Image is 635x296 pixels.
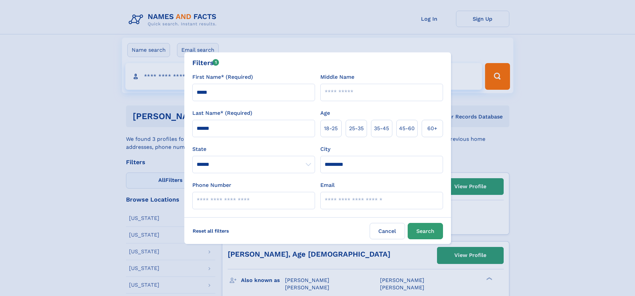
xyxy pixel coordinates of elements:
label: Email [320,181,335,189]
label: Middle Name [320,73,354,81]
span: 45‑60 [399,124,415,132]
button: Search [408,223,443,239]
span: 60+ [427,124,437,132]
label: State [192,145,315,153]
label: Cancel [370,223,405,239]
label: Last Name* (Required) [192,109,252,117]
span: 35‑45 [374,124,389,132]
label: Reset all filters [188,223,233,239]
span: 25‑35 [349,124,364,132]
span: 18‑25 [324,124,338,132]
label: Phone Number [192,181,231,189]
label: First Name* (Required) [192,73,253,81]
label: City [320,145,330,153]
div: Filters [192,58,219,68]
label: Age [320,109,330,117]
